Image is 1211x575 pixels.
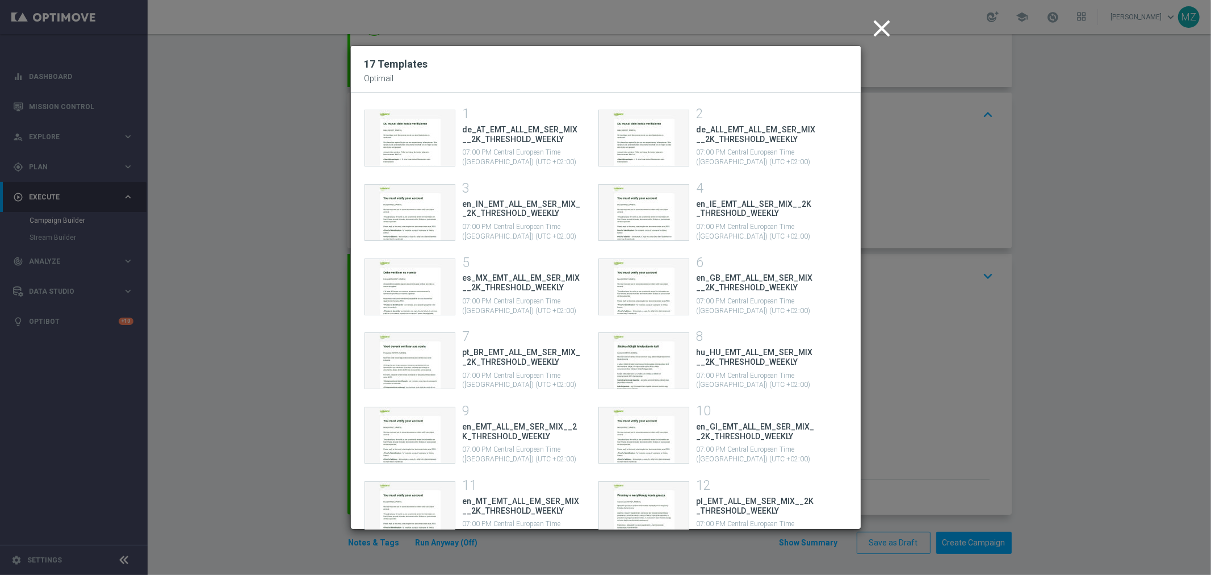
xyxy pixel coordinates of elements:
[462,273,581,293] span: es_MX_EMT_ALL_EM_SER_MIX__2K_THRESHOLD_WEEKLY
[462,370,581,390] div: 07:00 PM Central European Time ([GEOGRAPHIC_DATA]) (UTC +02:00)
[696,110,815,119] div: 2
[462,297,581,316] div: 07:00 PM Central European Time ([GEOGRAPHIC_DATA]) (UTC +02:00)
[462,348,581,367] span: pt_BR_EMT_ALL_EM_SER_MIX__2K_THRESHOLD_WEEKLY
[462,519,581,539] div: 07:00 PM Central European Time ([GEOGRAPHIC_DATA]) (UTC +02:00)
[696,519,815,539] div: 07:00 PM Central European Time ([GEOGRAPHIC_DATA]) (UTC +02:00)
[696,258,815,268] div: 6
[462,481,581,491] div: 11
[696,422,815,441] span: en_GI_EMT_ALL_EM_SER_MIX__2K_THRESHOLD_WEEKLY
[462,199,581,218] span: en_IN_EMT_ALL_EM_SER_MIX__2K_THRESHOLD_WEEKLY
[696,370,815,390] div: 07:00 PM Central European Time ([GEOGRAPHIC_DATA]) (UTC +02:00)
[462,407,581,416] div: 9
[696,222,815,241] div: 07:00 PM Central European Time ([GEOGRAPHIC_DATA]) (UTC +02:00)
[696,497,815,516] span: pl_EMT_ALL_EM_SER_MIX__2K_THRESHOLD_WEEKLY
[696,297,815,316] div: 07:00 PM Central European Time ([GEOGRAPHIC_DATA]) (UTC +02:00)
[462,184,581,194] div: 3
[866,11,901,47] button: close
[462,258,581,268] div: 5
[696,348,815,367] span: hu_HU_EMT_ALL_EM_SER_MIX__2K_THRESHOLD_WEEKLY
[696,407,815,416] div: 10
[462,110,581,119] div: 1
[696,481,815,491] div: 12
[696,184,815,194] div: 4
[696,332,815,342] div: 8
[462,125,581,144] span: de_AT_EMT_ALL_EM_SER_MIX__2K_THRESHOLD_WEEKLY
[462,222,581,241] div: 07:00 PM Central European Time ([GEOGRAPHIC_DATA]) (UTC +02:00)
[364,57,847,71] h2: 17 Templates
[462,445,581,464] div: 07:00 PM Central European Time ([GEOGRAPHIC_DATA]) (UTC +02:00)
[696,273,815,293] span: en_GB_EMT_ALL_EM_SER_MIX__2K_THRESHOLD_WEEKLY
[462,422,581,441] span: en_EMT_ALL_EM_SER_MIX__2K_THRESHOLD_WEEKLY
[696,445,815,464] div: 07:00 PM Central European Time ([GEOGRAPHIC_DATA]) (UTC +02:00)
[696,148,815,167] div: 07:00 PM Central European Time ([GEOGRAPHIC_DATA]) (UTC +02:00)
[696,125,815,144] span: de_ALL_EMT_ALL_EM_SER_MIX__2K_THRESHOLD_WEEKLY
[462,497,581,516] span: en_MT_EMT_ALL_EM_SER_MIX__2K_THRESHOLD_WEEKLY
[868,14,896,43] i: close
[462,332,581,342] div: 7
[364,74,847,84] div: Optimail
[462,148,581,167] div: 07:00 PM Central European Time ([GEOGRAPHIC_DATA]) (UTC +02:00)
[696,199,815,218] span: en_IE_EMT_ALL_SER_MIX__2K_THRESHOLD_WEEKLY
